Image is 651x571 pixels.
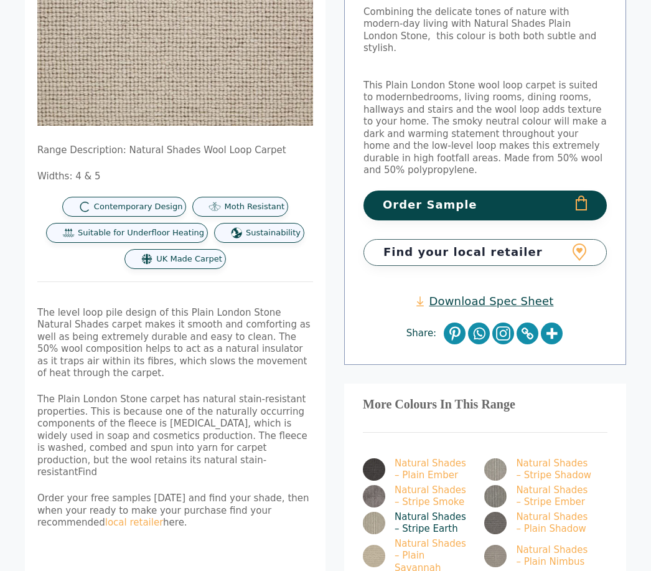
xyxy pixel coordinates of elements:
[484,458,592,482] a: Natural Shades – Stripe Shadow
[94,202,183,212] span: Contemporary Design
[406,328,443,340] span: Share:
[363,511,471,536] a: Natural Shades – Stripe Earth
[484,458,507,481] img: mid grey & cream stripe
[363,6,596,54] span: Combining the delicate tones of nature with modern-day living with Natural Shades Plain London St...
[224,202,284,212] span: Moth Resistant
[37,493,309,528] span: Order your free samples [DATE] and find your shade, then when your ready to make your purchase fi...
[492,323,514,344] a: Instagram
[246,228,301,238] span: Sustainability
[363,458,471,482] a: Natural Shades – Plain Ember
[78,466,97,478] span: Find
[363,80,597,103] span: This Plain London Stone wool loop carpet is suited to modern
[363,239,607,266] a: Find your local retailer
[468,323,490,344] a: Whatsapp
[363,485,385,507] img: dark and light grey stripe
[37,307,311,379] span: The level loop pile design of this Plain London Stone Natural Shades carpet makes it smooth and c...
[517,323,538,344] a: Copy Link
[105,517,163,528] a: local retailer
[363,402,607,407] h3: More Colours In This Range
[37,144,313,157] p: Range Description: Natural Shades Wool Loop Carpet
[484,511,592,536] a: Natural Shades – Plain Shadow
[484,545,507,567] img: Plain Nimbus Mid Grey
[363,545,385,567] img: Plain sandy tone
[363,191,607,220] button: Order Sample
[156,254,222,265] span: UK Made Carpet
[37,394,307,478] span: The Plain London Stone carpet has natural stain-resistant properties. This is because one of the ...
[363,512,385,534] img: Soft beige & cream stripe
[416,294,553,308] a: Download Spec Sheet
[363,484,471,509] a: Natural Shades – Stripe Smoke
[78,228,204,238] span: Suitable for Underfloor Heating
[541,323,563,344] a: More
[484,484,592,509] a: Natural Shades – Stripe Ember
[444,323,466,344] a: Pinterest
[37,171,313,183] p: Widths: 4 & 5
[484,485,507,507] img: Cream & Grey Stripe
[363,92,607,176] span: bedrooms, living rooms, dining rooms, hallways and stairs and the wool loop adds texture to your ...
[484,544,592,569] a: Natural Shades – Plain Nimbus
[363,458,385,481] img: smokey grey tone
[484,512,507,534] img: Plain Shadow Dark Grey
